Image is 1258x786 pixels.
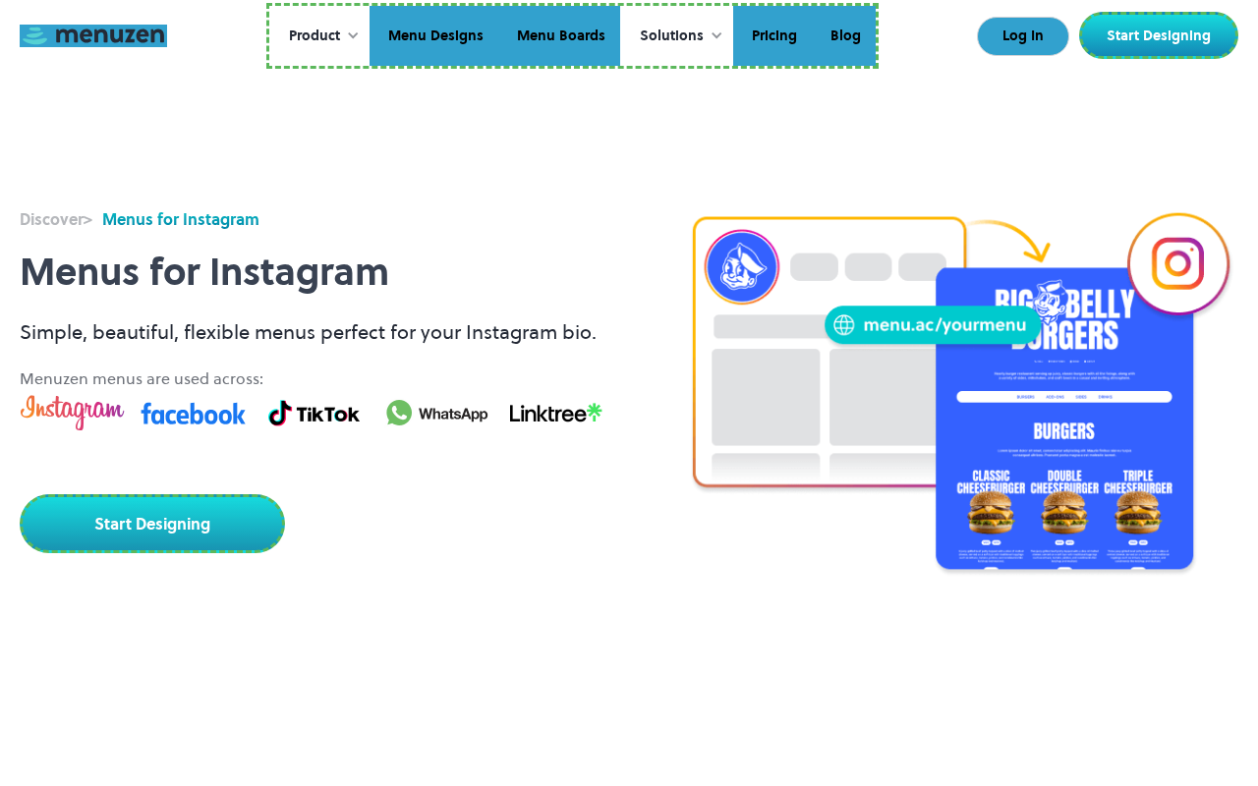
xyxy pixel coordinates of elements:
a: Menu Designs [370,6,498,67]
h1: Menus for Instagram [20,251,609,294]
strong: Discover [20,208,84,230]
a: Pricing [733,6,812,67]
div: Menuzen menus are used across: [20,366,609,390]
p: Simple, beautiful, flexible menus perfect for your Instagram bio. [20,317,609,347]
div: Product [289,26,340,47]
div: Product [269,6,370,67]
div: Solutions [620,6,733,67]
div: > [20,207,92,231]
a: Start Designing [20,494,285,553]
a: Blog [812,6,876,67]
a: Menu Boards [498,6,620,67]
a: Log In [977,17,1069,56]
div: Solutions [640,26,704,47]
a: Start Designing [1079,12,1238,59]
div: Menus for Instagram [102,207,259,231]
